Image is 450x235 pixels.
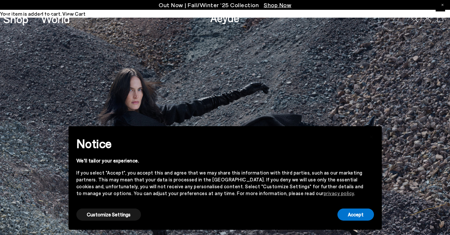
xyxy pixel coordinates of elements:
[41,13,70,25] a: World
[364,128,379,144] button: Close this notice
[159,1,291,9] p: Out Now | Fall/Winter ‘25 Collection
[264,1,291,8] span: Navigate to /collections/new-in
[369,131,374,141] span: ×
[76,157,364,164] div: We'll tailor your experience.
[76,169,364,197] div: If you select "Accept", you accept this and agree that we may share this information with third p...
[76,209,141,221] button: Customize Settings
[437,15,443,22] a: 0
[337,209,374,221] button: Accept
[324,190,354,196] a: privacy policy
[443,17,447,21] span: 0
[210,11,240,25] a: Aeyde
[76,135,364,152] h2: Notice
[3,13,28,25] a: Shop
